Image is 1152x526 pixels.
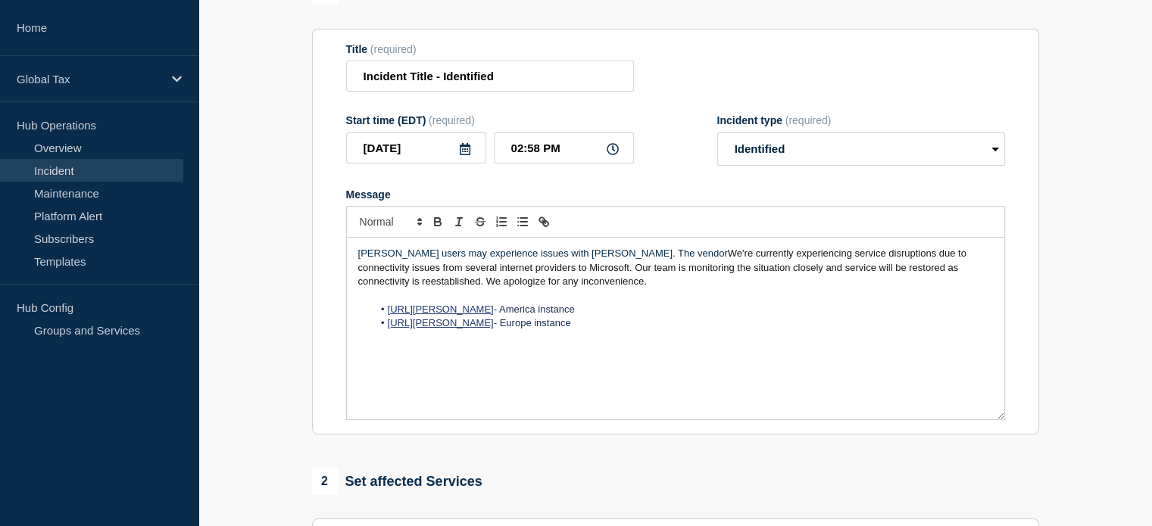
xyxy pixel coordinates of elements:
button: Toggle strikethrough text [470,213,491,231]
p: Global Tax [17,73,162,86]
span: 2 [312,468,338,494]
a: [URL][PERSON_NAME] [388,317,494,328]
span: We're currently experiencing service disruptions due to connectivity issues from several internet... [358,247,969,287]
span: Font size [353,213,427,231]
button: Toggle ordered list [491,213,512,231]
div: Message [347,238,1004,419]
div: Message [346,188,1005,201]
span: - Europe instance [494,317,571,328]
button: Toggle link [533,213,554,231]
div: Set affected Services [312,468,482,494]
input: YYYY-MM-DD [346,132,486,163]
button: Toggle bulleted list [512,213,533,231]
p: [PERSON_NAME] users may experience issues with [PERSON_NAME]. The vendor [358,247,993,288]
button: Toggle bold text [427,213,448,231]
input: Title [346,61,634,92]
div: Incident type [717,114,1005,126]
span: - America instance [494,303,575,315]
a: [URL][PERSON_NAME] [388,303,494,315]
span: (required) [370,43,417,55]
span: (required) [429,114,475,126]
select: Incident type [717,132,1005,166]
button: Toggle italic text [448,213,470,231]
div: Start time (EDT) [346,114,634,126]
input: HH:MM A [494,132,634,163]
div: Title [346,43,634,55]
span: (required) [785,114,832,126]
